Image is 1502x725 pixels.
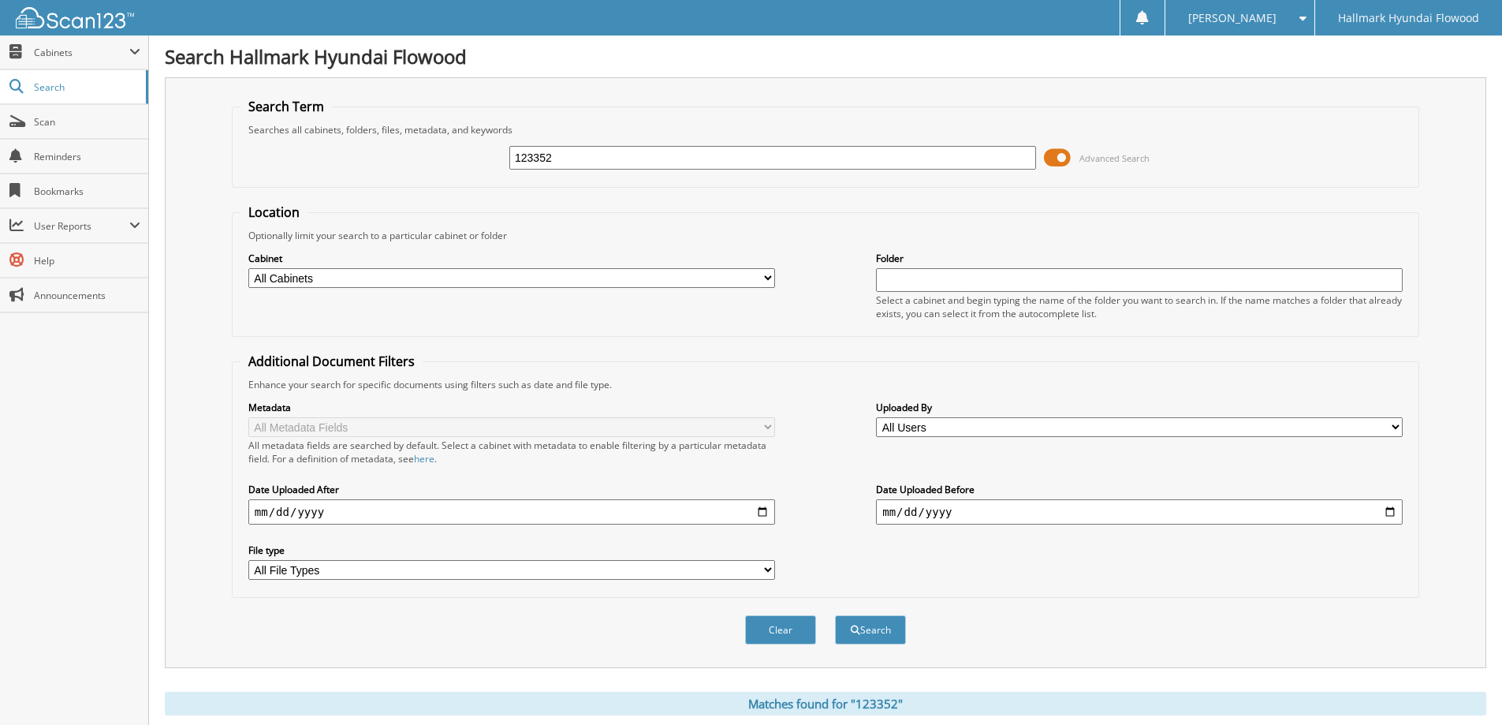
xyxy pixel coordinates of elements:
[248,439,775,465] div: All metadata fields are searched by default. Select a cabinet with metadata to enable filtering b...
[876,483,1403,496] label: Date Uploaded Before
[34,80,138,94] span: Search
[248,401,775,414] label: Metadata
[248,499,775,525] input: start
[34,150,140,163] span: Reminders
[876,293,1403,320] div: Select a cabinet and begin typing the name of the folder you want to search in. If the name match...
[240,353,423,370] legend: Additional Document Filters
[876,401,1403,414] label: Uploaded By
[1079,152,1150,164] span: Advanced Search
[34,254,140,267] span: Help
[876,499,1403,525] input: end
[745,615,816,645] button: Clear
[248,483,775,496] label: Date Uploaded After
[248,544,775,557] label: File type
[34,289,140,302] span: Announcements
[34,46,129,59] span: Cabinets
[165,43,1486,69] h1: Search Hallmark Hyundai Flowood
[240,204,307,221] legend: Location
[248,252,775,265] label: Cabinet
[240,229,1411,242] div: Optionally limit your search to a particular cabinet or folder
[876,252,1403,265] label: Folder
[1338,13,1479,23] span: Hallmark Hyundai Flowood
[240,378,1411,391] div: Enhance your search for specific documents using filters such as date and file type.
[1423,649,1502,725] iframe: Chat Widget
[165,692,1486,716] div: Matches found for "123352"
[835,615,906,645] button: Search
[1188,13,1277,23] span: [PERSON_NAME]
[240,98,332,115] legend: Search Term
[34,185,140,198] span: Bookmarks
[240,123,1411,136] div: Searches all cabinets, folders, files, metadata, and keywords
[34,219,129,233] span: User Reports
[34,115,140,129] span: Scan
[16,7,134,28] img: scan123-logo-white.svg
[414,452,434,465] a: here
